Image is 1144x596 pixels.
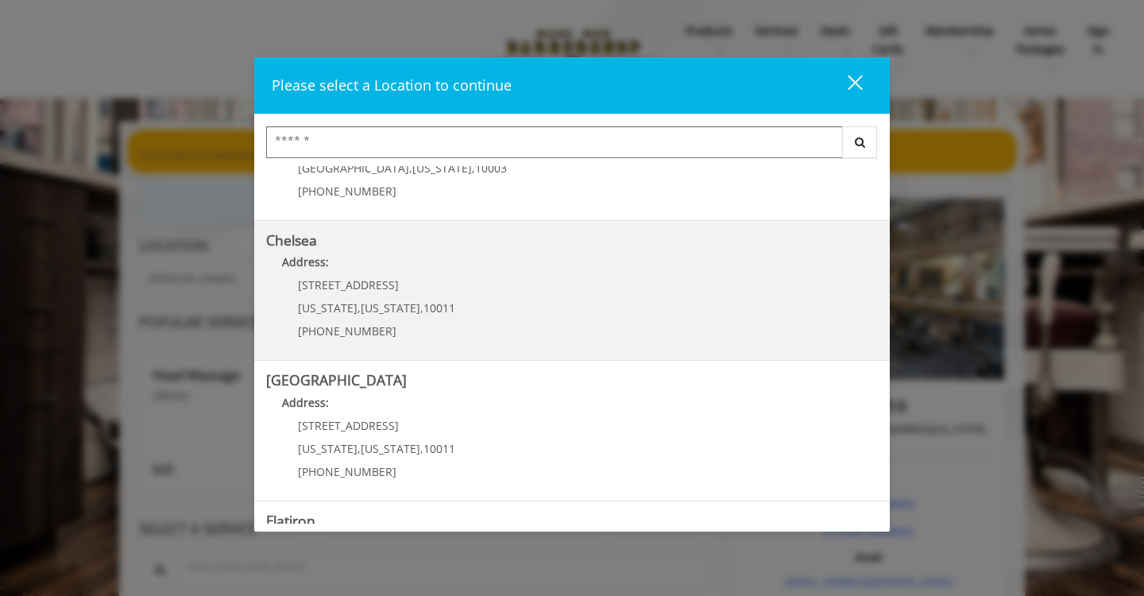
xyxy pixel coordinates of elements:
[361,300,420,315] span: [US_STATE]
[298,300,357,315] span: [US_STATE]
[282,254,329,269] b: Address:
[423,300,455,315] span: 10011
[298,323,396,339] span: [PHONE_NUMBER]
[357,300,361,315] span: ,
[851,137,869,148] i: Search button
[420,300,423,315] span: ,
[266,370,407,389] b: [GEOGRAPHIC_DATA]
[361,441,420,456] span: [US_STATE]
[423,441,455,456] span: 10011
[475,161,507,176] span: 10003
[420,441,423,456] span: ,
[409,161,412,176] span: ,
[472,161,475,176] span: ,
[266,511,315,530] b: Flatiron
[282,395,329,410] b: Address:
[298,277,399,292] span: [STREET_ADDRESS]
[298,441,357,456] span: [US_STATE]
[272,75,512,95] span: Please select a Location to continue
[298,464,396,479] span: [PHONE_NUMBER]
[298,418,399,433] span: [STREET_ADDRESS]
[266,230,317,250] b: Chelsea
[829,74,861,98] div: close dialog
[266,126,843,158] input: Search Center
[818,69,872,102] button: close dialog
[412,161,472,176] span: [US_STATE]
[357,441,361,456] span: ,
[266,126,878,166] div: Center Select
[298,184,396,199] span: [PHONE_NUMBER]
[298,161,409,176] span: [GEOGRAPHIC_DATA]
